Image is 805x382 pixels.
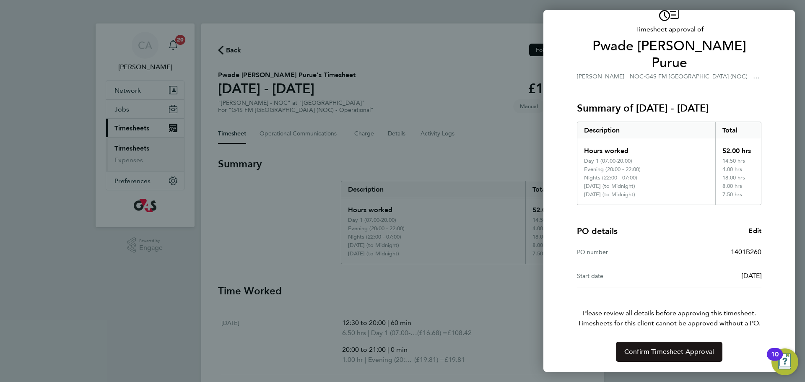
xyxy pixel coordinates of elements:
[669,271,761,281] div: [DATE]
[577,247,669,257] div: PO number
[577,24,761,34] span: Timesheet approval of
[715,191,761,205] div: 7.50 hrs
[748,226,761,236] a: Edit
[577,101,761,115] h3: Summary of [DATE] - [DATE]
[645,72,784,80] span: G4S FM [GEOGRAPHIC_DATA] (NOC) - Operational
[577,122,761,205] div: Summary of 22 - 28 Sep 2025
[715,183,761,191] div: 8.00 hrs
[715,166,761,174] div: 4.00 hrs
[771,348,798,375] button: Open Resource Center, 10 new notifications
[644,73,645,80] span: ·
[715,174,761,183] div: 18.00 hrs
[584,166,641,173] div: Evening (20:00 - 22:00)
[771,354,779,365] div: 10
[577,271,669,281] div: Start date
[577,225,618,237] h4: PO details
[715,158,761,166] div: 14.50 hrs
[616,342,722,362] button: Confirm Timesheet Approval
[567,318,771,328] span: Timesheets for this client cannot be approved without a PO.
[577,122,715,139] div: Description
[567,288,771,328] p: Please review all details before approving this timesheet.
[584,191,635,198] div: [DATE] (to Midnight)
[577,139,715,158] div: Hours worked
[584,158,632,164] div: Day 1 (07.00-20.00)
[731,248,761,256] span: 1401B260
[624,348,714,356] span: Confirm Timesheet Approval
[748,227,761,235] span: Edit
[584,174,637,181] div: Nights (22:00 - 07:00)
[584,183,635,190] div: [DATE] (to Midnight)
[577,73,644,80] span: [PERSON_NAME] - NOC
[577,38,761,71] span: Pwade [PERSON_NAME] Purue
[715,139,761,158] div: 52.00 hrs
[715,122,761,139] div: Total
